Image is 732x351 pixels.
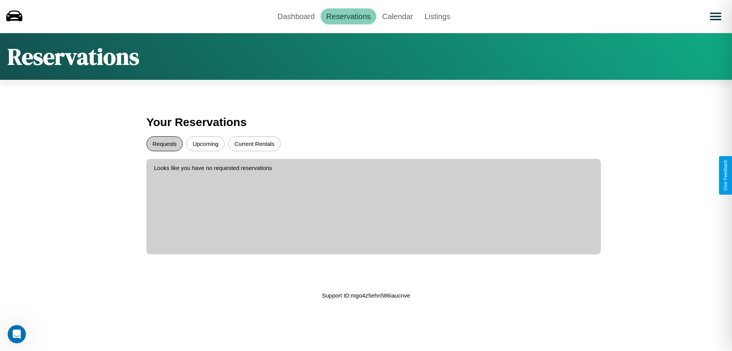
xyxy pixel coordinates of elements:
[322,290,410,301] p: Support ID: mgo4z5ehn586iaucnve
[272,8,321,24] a: Dashboard
[321,8,377,24] a: Reservations
[146,112,586,133] h3: Your Reservations
[705,6,726,27] button: Open menu
[8,325,26,343] iframe: Intercom live chat
[723,160,728,191] div: Give Feedback
[146,136,183,151] button: Requests
[419,8,456,24] a: Listings
[186,136,225,151] button: Upcoming
[154,163,593,173] p: Looks like you have no requested reservations
[228,136,281,151] button: Current Rentals
[8,41,139,72] h1: Reservations
[376,8,419,24] a: Calendar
